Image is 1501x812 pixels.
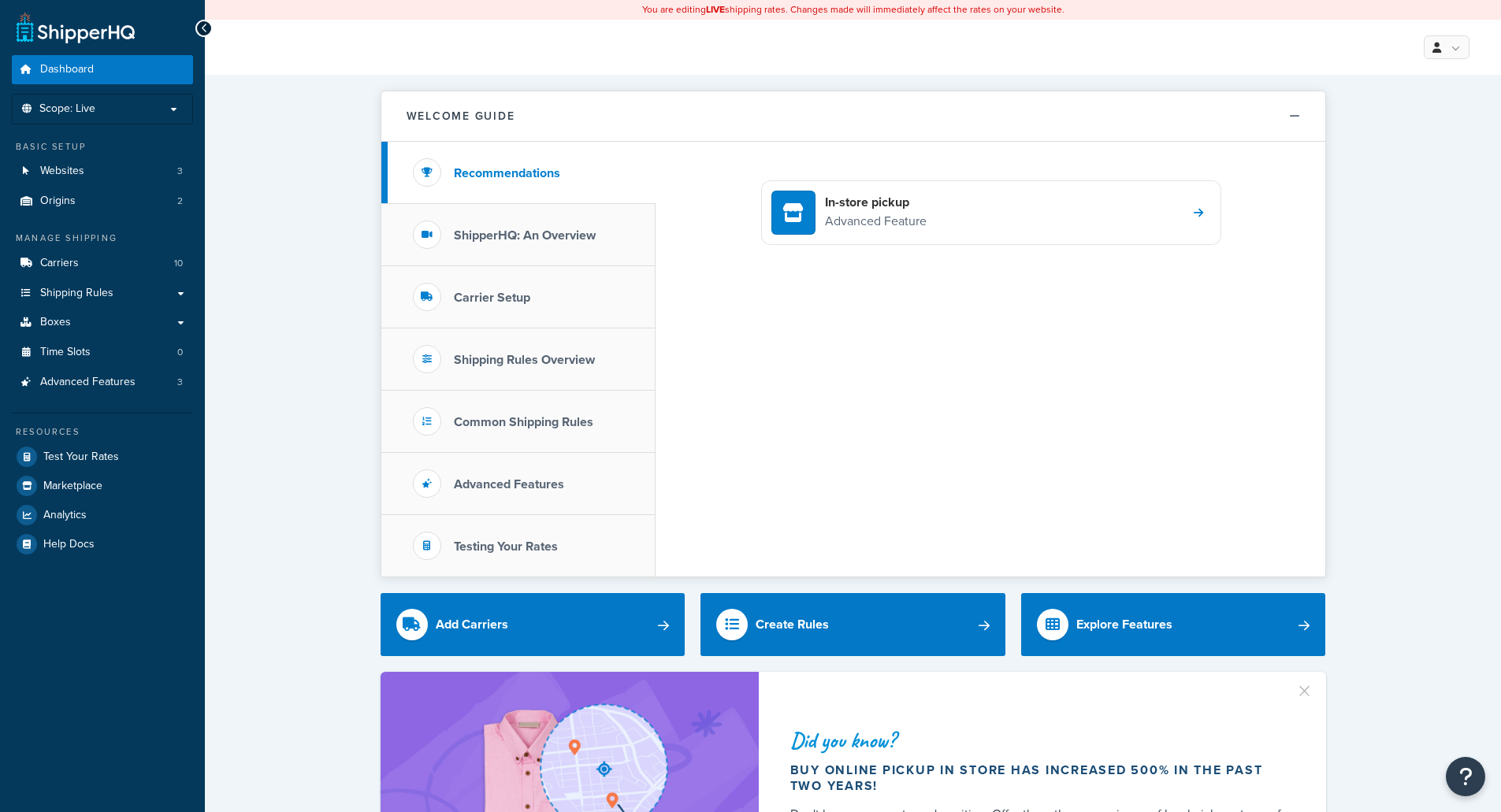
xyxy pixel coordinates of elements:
[454,477,564,491] h3: Advanced Features
[436,614,508,636] div: Add Carriers
[12,530,193,558] a: Help Docs
[12,157,193,186] a: Websites3
[40,376,136,389] span: Advanced Features
[407,110,515,122] h2: Welcome Guide
[177,165,183,178] span: 3
[40,165,84,178] span: Websites
[174,257,183,270] span: 10
[43,480,102,493] span: Marketplace
[40,346,91,359] span: Time Slots
[12,338,193,367] a: Time Slots0
[12,308,193,337] a: Boxes
[40,287,113,300] span: Shipping Rules
[12,501,193,529] a: Analytics
[43,538,95,551] span: Help Docs
[706,2,725,17] b: LIVE
[12,249,193,278] a: Carriers10
[177,346,183,359] span: 0
[12,232,193,245] div: Manage Shipping
[700,593,1005,656] a: Create Rules
[12,157,193,186] li: Websites
[454,228,596,243] h3: ShipperHQ: An Overview
[454,291,530,305] h3: Carrier Setup
[177,195,183,208] span: 2
[40,316,71,329] span: Boxes
[12,279,193,308] a: Shipping Rules
[12,187,193,216] li: Origins
[825,194,927,211] h4: In-store pickup
[12,368,193,397] a: Advanced Features3
[40,63,94,76] span: Dashboard
[1076,614,1172,636] div: Explore Features
[454,539,558,554] h3: Testing Your Rates
[825,211,927,232] p: Advanced Feature
[40,195,76,208] span: Origins
[12,140,193,154] div: Basic Setup
[12,187,193,216] a: Origins2
[454,415,593,429] h3: Common Shipping Rules
[1021,593,1326,656] a: Explore Features
[43,509,87,522] span: Analytics
[40,257,79,270] span: Carriers
[12,338,193,367] li: Time Slots
[790,729,1288,751] div: Did you know?
[756,614,829,636] div: Create Rules
[454,353,595,367] h3: Shipping Rules Overview
[43,450,119,464] span: Test Your Rates
[12,425,193,439] div: Resources
[12,443,193,471] a: Test Your Rates
[39,102,95,116] span: Scope: Live
[790,762,1288,794] div: Buy online pickup in store has increased 500% in the past two years!
[12,472,193,500] a: Marketplace
[454,166,560,180] h3: Recommendations
[12,55,193,84] a: Dashboard
[381,91,1325,142] button: Welcome Guide
[381,593,685,656] a: Add Carriers
[1446,757,1485,796] button: Open Resource Center
[12,249,193,278] li: Carriers
[12,368,193,397] li: Advanced Features
[177,376,183,389] span: 3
